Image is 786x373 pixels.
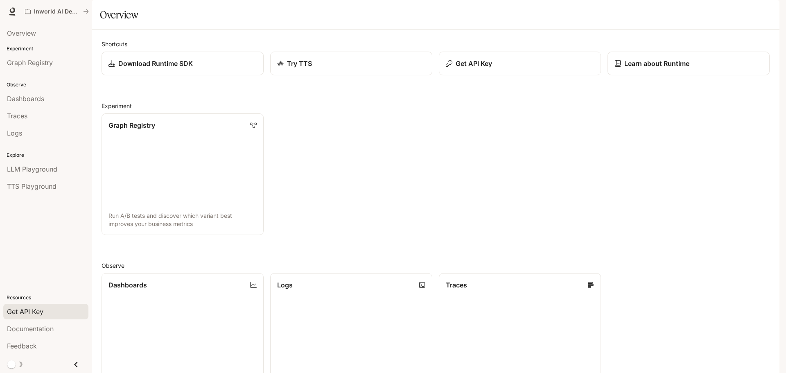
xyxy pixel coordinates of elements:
[102,261,770,270] h2: Observe
[102,102,770,110] h2: Experiment
[456,59,492,68] p: Get API Key
[21,3,93,20] button: All workspaces
[624,59,689,68] p: Learn about Runtime
[102,52,264,75] a: Download Runtime SDK
[277,280,293,290] p: Logs
[108,212,257,228] p: Run A/B tests and discover which variant best improves your business metrics
[102,40,770,48] h2: Shortcuts
[118,59,193,68] p: Download Runtime SDK
[34,8,80,15] p: Inworld AI Demos
[287,59,312,68] p: Try TTS
[608,52,770,75] a: Learn about Runtime
[439,52,601,75] button: Get API Key
[108,280,147,290] p: Dashboards
[270,52,432,75] a: Try TTS
[446,280,467,290] p: Traces
[108,120,155,130] p: Graph Registry
[100,7,138,23] h1: Overview
[102,113,264,235] a: Graph RegistryRun A/B tests and discover which variant best improves your business metrics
